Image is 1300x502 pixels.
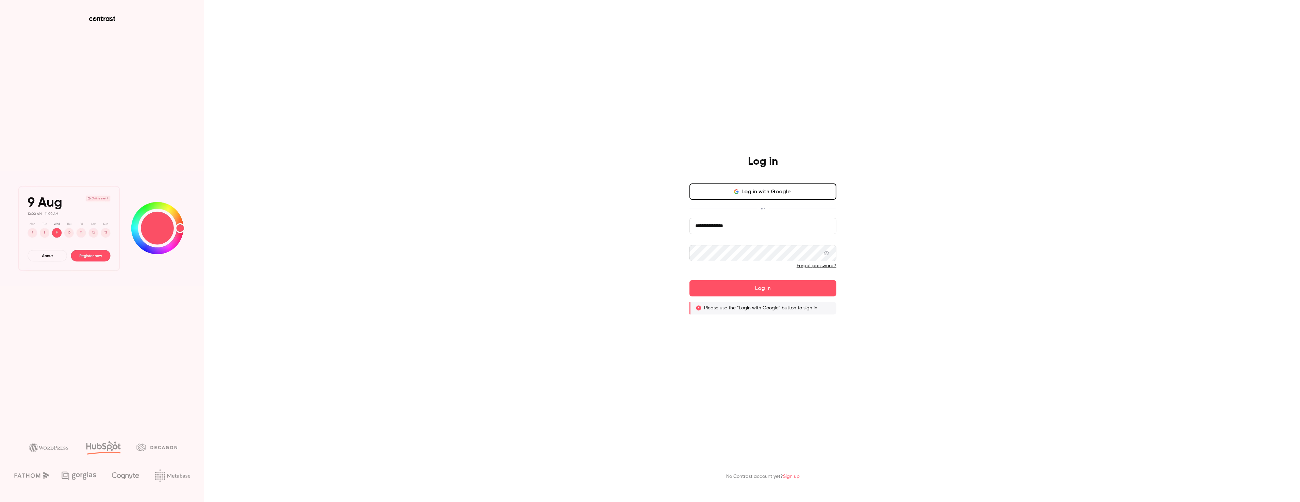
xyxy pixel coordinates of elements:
[783,474,800,479] a: Sign up
[704,305,817,311] p: Please use the "Login with Google" button to sign in
[748,155,778,168] h4: Log in
[689,280,836,296] button: Log in
[136,443,177,451] img: decagon
[797,263,836,268] a: Forgot password?
[726,473,800,480] p: No Contrast account yet?
[757,205,769,212] span: or
[689,183,836,200] button: Log in with Google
